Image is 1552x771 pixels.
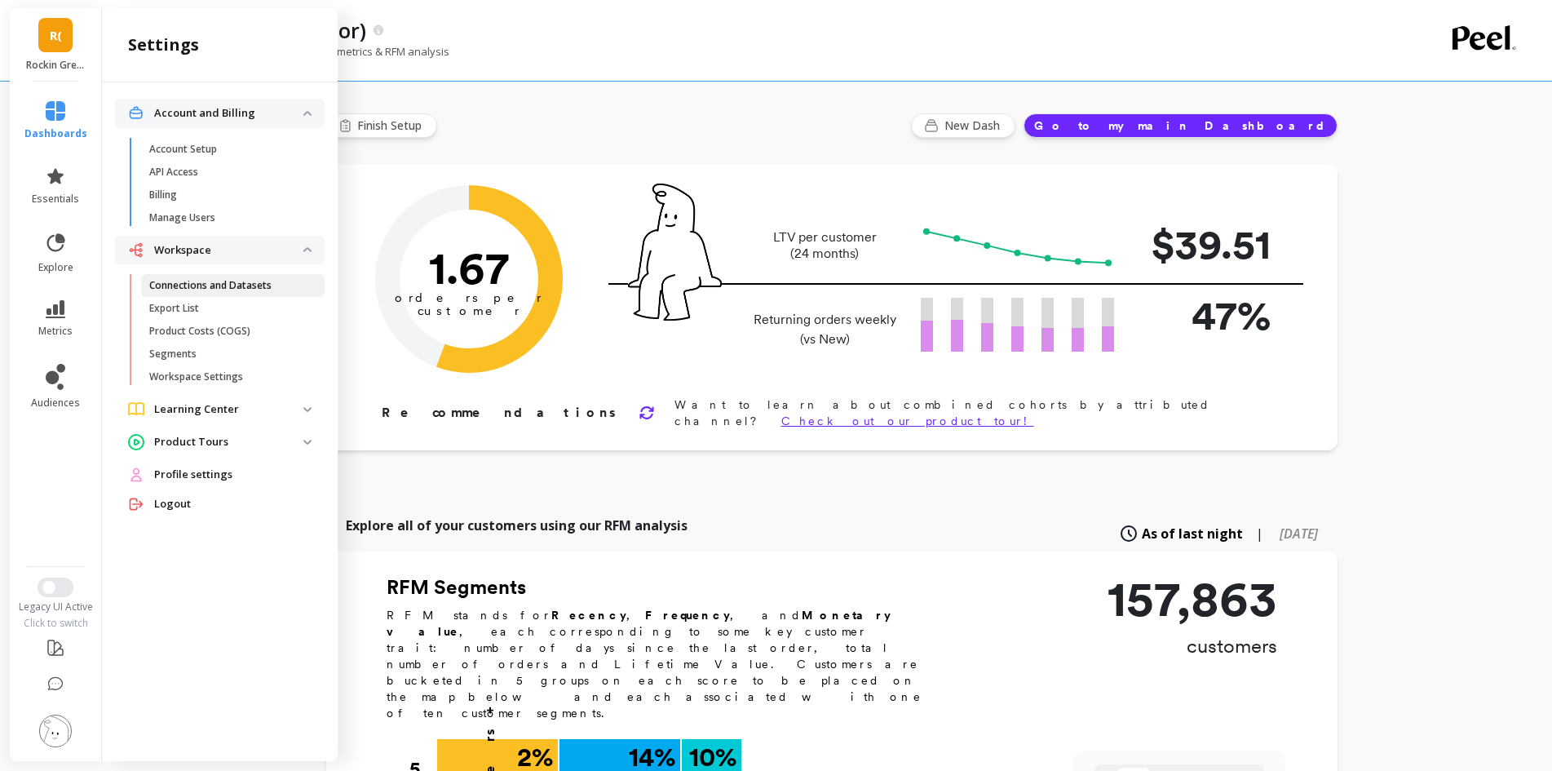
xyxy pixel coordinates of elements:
[387,607,941,721] p: RFM stands for , , and , each corresponding to some key customer trait: number of days since the ...
[395,290,543,305] tspan: orders per
[128,33,199,56] h2: settings
[8,600,104,614] div: Legacy UI Active
[749,229,901,262] p: LTV per customer (24 months)
[32,193,79,206] span: essentials
[629,744,675,770] p: 14 %
[154,467,232,483] span: Profile settings
[128,467,144,483] img: navigation item icon
[149,166,198,179] p: API Access
[387,574,941,600] h2: RFM Segments
[944,117,1005,134] span: New Dash
[689,744,736,770] p: 10 %
[149,302,199,315] p: Export List
[50,26,62,45] span: R(
[149,370,243,383] p: Workspace Settings
[749,310,901,349] p: Returning orders weekly (vs New)
[1024,113,1338,138] button: Go to my main Dashboard
[128,402,144,416] img: navigation item icon
[149,188,177,202] p: Billing
[357,117,427,134] span: Finish Setup
[674,397,1285,429] p: Want to learn about combined cohorts by attributed channel?
[628,184,722,321] img: pal seatted on line
[128,242,144,258] img: navigation item icon
[149,279,272,292] p: Connections and Datasets
[303,111,312,116] img: down caret icon
[149,348,197,361] p: Segments
[128,434,144,450] img: navigation item icon
[1142,524,1243,543] span: As of last night
[911,113,1015,138] button: New Dash
[326,113,437,138] button: Finish Setup
[26,59,86,72] p: Rockin Green (Essor)
[154,496,191,512] span: Logout
[303,407,312,412] img: down caret icon
[154,401,303,418] p: Learning Center
[38,325,73,338] span: metrics
[781,414,1034,428] a: Check out our product tour!
[346,516,688,535] p: Explore all of your customers using our RFM analysis
[149,211,215,224] p: Manage Users
[149,143,217,156] p: Account Setup
[1280,525,1318,543] span: [DATE]
[1108,574,1277,623] p: 157,863
[24,127,87,140] span: dashboards
[154,105,303,122] p: Account and Billing
[31,397,80,410] span: audiences
[39,715,72,747] img: profile picture
[8,617,104,630] div: Click to switch
[1256,524,1263,543] span: |
[128,496,144,512] img: navigation item icon
[303,440,312,445] img: down caret icon
[154,242,303,259] p: Workspace
[1108,633,1277,659] p: customers
[128,105,144,121] img: navigation item icon
[154,467,312,483] a: Profile settings
[38,261,73,274] span: explore
[551,609,626,622] b: Recency
[38,578,73,597] button: Switch to New UI
[429,241,509,295] text: 1.67
[382,403,619,423] p: Recommendations
[154,434,303,450] p: Product Tours
[517,744,553,770] p: 2 %
[303,247,312,252] img: down caret icon
[645,609,730,622] b: Frequency
[1140,214,1271,275] p: $39.51
[1140,285,1271,346] p: 47%
[149,325,250,338] p: Product Costs (COGS)
[417,304,520,318] tspan: customer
